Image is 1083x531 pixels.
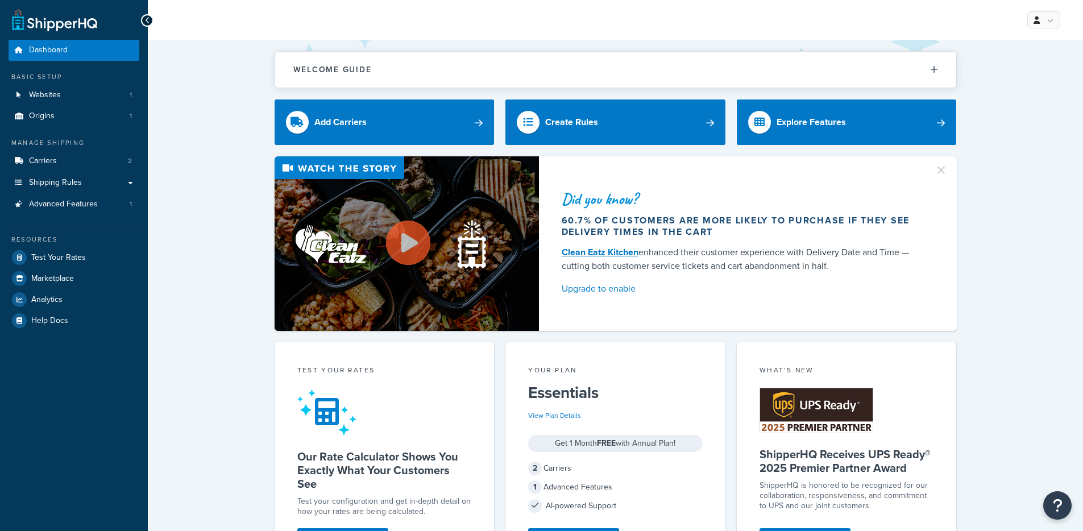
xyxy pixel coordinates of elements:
li: Origins [9,106,139,127]
a: View Plan Details [528,410,581,421]
button: Welcome Guide [275,52,956,88]
div: Basic Setup [9,72,139,82]
div: Add Carriers [314,114,367,130]
a: Analytics [9,289,139,310]
a: Carriers2 [9,151,139,172]
div: Test your configuration and get in-depth detail on how your rates are being calculated. [297,496,472,517]
span: Advanced Features [29,200,98,209]
span: Marketplace [31,274,74,284]
span: Dashboard [29,45,68,55]
span: 1 [130,90,132,100]
div: Advanced Features [528,479,703,495]
li: Websites [9,85,139,106]
span: Websites [29,90,61,100]
div: Carriers [528,461,703,476]
a: Add Carriers [275,99,495,145]
strong: FREE [597,437,616,449]
li: Carriers [9,151,139,172]
a: Test Your Rates [9,247,139,268]
a: Help Docs [9,310,139,331]
span: 1 [130,200,132,209]
a: Shipping Rules [9,172,139,193]
div: AI-powered Support [528,498,703,514]
button: Open Resource Center [1043,491,1072,520]
a: Clean Eatz Kitchen [562,246,638,259]
a: Origins1 [9,106,139,127]
span: Shipping Rules [29,178,82,188]
div: What's New [760,365,934,378]
span: Test Your Rates [31,253,86,263]
li: Advanced Features [9,194,139,215]
span: 1 [528,480,542,494]
div: Manage Shipping [9,138,139,148]
span: Analytics [31,295,63,305]
div: Resources [9,235,139,244]
a: Create Rules [505,99,725,145]
span: Help Docs [31,316,68,326]
h2: Welcome Guide [293,65,372,74]
a: Marketplace [9,268,139,289]
a: Advanced Features1 [9,194,139,215]
h5: Our Rate Calculator Shows You Exactly What Your Customers See [297,450,472,491]
div: Explore Features [777,114,846,130]
div: Test your rates [297,365,472,378]
span: 2 [528,462,542,475]
h5: Essentials [528,384,703,402]
a: Dashboard [9,40,139,61]
p: ShipperHQ is honored to be recognized for our collaboration, responsiveness, and commitment to UP... [760,480,934,511]
div: Your Plan [528,365,703,378]
h5: ShipperHQ Receives UPS Ready® 2025 Premier Partner Award [760,447,934,475]
img: Video thumbnail [275,156,539,331]
a: Explore Features [737,99,957,145]
span: 2 [128,156,132,166]
div: Create Rules [545,114,598,130]
a: Websites1 [9,85,139,106]
div: Get 1 Month with Annual Plan! [528,435,703,452]
span: Origins [29,111,55,121]
div: enhanced their customer experience with Delivery Date and Time — cutting both customer service ti... [562,246,921,273]
a: Upgrade to enable [562,281,921,297]
div: 60.7% of customers are more likely to purchase if they see delivery times in the cart [562,215,921,238]
span: 1 [130,111,132,121]
span: Carriers [29,156,57,166]
div: Did you know? [562,191,921,207]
